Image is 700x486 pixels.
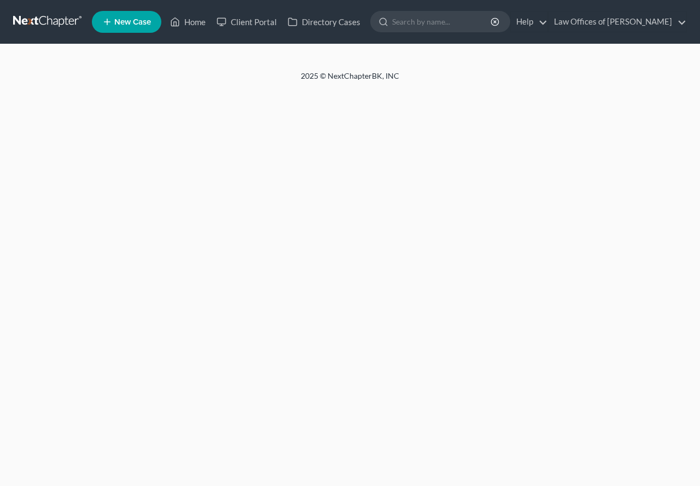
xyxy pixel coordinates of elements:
[282,12,366,32] a: Directory Cases
[114,18,151,26] span: New Case
[511,12,547,32] a: Help
[38,71,662,90] div: 2025 © NextChapterBK, INC
[211,12,282,32] a: Client Portal
[549,12,686,32] a: Law Offices of [PERSON_NAME]
[165,12,211,32] a: Home
[392,11,492,32] input: Search by name...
